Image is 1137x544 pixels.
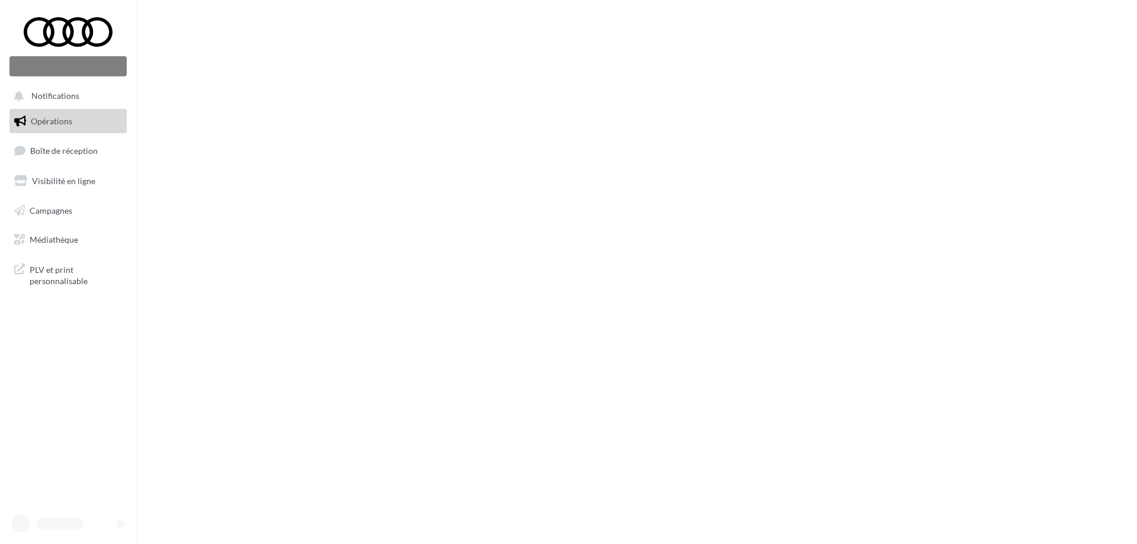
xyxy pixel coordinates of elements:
span: Campagnes [30,205,72,215]
a: Médiathèque [7,227,129,252]
div: Nouvelle campagne [9,56,127,76]
a: Visibilité en ligne [7,169,129,194]
span: PLV et print personnalisable [30,262,122,287]
span: Médiathèque [30,234,78,244]
span: Opérations [31,116,72,126]
a: PLV et print personnalisable [7,257,129,292]
span: Notifications [31,91,79,101]
span: Boîte de réception [30,146,98,156]
a: Boîte de réception [7,138,129,163]
a: Campagnes [7,198,129,223]
span: Visibilité en ligne [32,176,95,186]
a: Opérations [7,109,129,134]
